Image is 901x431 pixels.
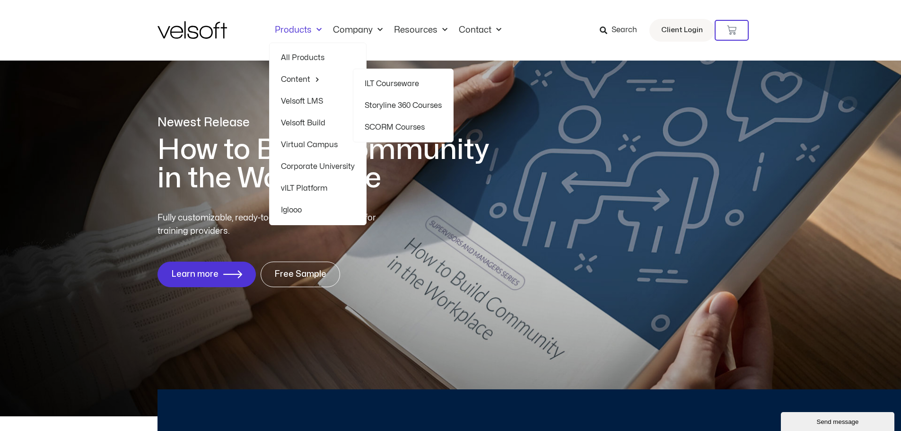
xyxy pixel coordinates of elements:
a: Iglooo [281,199,355,221]
a: Learn more [157,262,256,287]
a: Search [600,22,644,38]
h1: How to Build Community in the Workplace [157,136,503,193]
a: Free Sample [261,262,340,287]
p: Newest Release [157,114,503,131]
a: SCORM Courses [365,116,442,138]
span: Search [612,24,637,36]
a: ContentMenu Toggle [281,69,355,90]
a: Velsoft LMS [281,90,355,112]
a: Velsoft Build [281,112,355,134]
a: vILT Platform [281,177,355,199]
ul: ContentMenu Toggle [353,69,454,142]
nav: Menu [269,25,507,35]
span: Client Login [661,24,703,36]
a: Client Login [649,19,715,42]
p: Fully customizable, ready-to-deliver training content for training providers. [157,211,393,238]
img: Velsoft Training Materials [157,21,227,39]
a: Corporate University [281,156,355,177]
a: ProductsMenu Toggle [269,25,327,35]
span: Learn more [171,270,219,279]
a: ContactMenu Toggle [453,25,507,35]
span: Free Sample [274,270,326,279]
ul: ProductsMenu Toggle [269,43,367,225]
a: ResourcesMenu Toggle [388,25,453,35]
a: ILT Courseware [365,73,442,95]
a: CompanyMenu Toggle [327,25,388,35]
a: Virtual Campus [281,134,355,156]
a: All Products [281,47,355,69]
a: Storyline 360 Courses [365,95,442,116]
iframe: chat widget [781,410,896,431]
